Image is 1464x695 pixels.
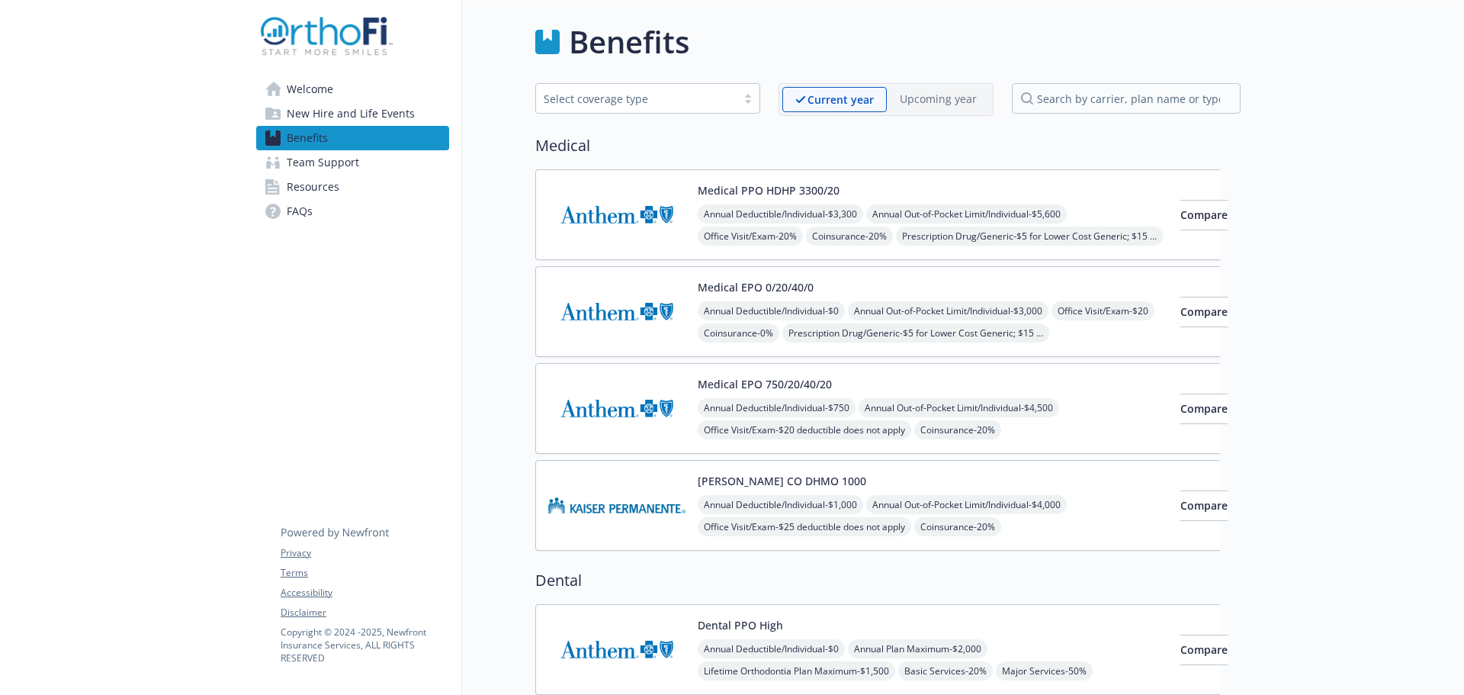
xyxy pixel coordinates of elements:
span: Compare [1180,642,1228,657]
span: Office Visit/Exam - 20% [698,227,803,246]
a: Terms [281,566,448,580]
a: FAQs [256,199,449,224]
span: Upcoming year [887,87,990,112]
span: Office Visit/Exam - $20 [1051,301,1154,320]
div: Select coverage type [544,91,729,107]
a: Accessibility [281,586,448,600]
img: Anthem Blue Cross carrier logo [548,279,685,344]
button: Compare [1180,491,1228,521]
input: search by carrier, plan name or type [1012,83,1241,114]
h2: Dental [535,569,1241,592]
button: Medical EPO 750/20/40/20 [698,376,832,392]
a: Team Support [256,150,449,175]
span: Welcome [287,77,333,101]
span: Major Services - 50% [996,661,1093,681]
p: Current year [807,92,874,108]
p: Upcoming year [900,91,977,107]
button: Compare [1180,200,1228,230]
span: Annual Out-of-Pocket Limit/Individual - $4,000 [866,495,1067,514]
span: Benefits [287,126,328,150]
span: Coinsurance - 20% [914,420,1001,439]
img: Anthem Blue Cross carrier logo [548,376,685,441]
span: Annual Out-of-Pocket Limit/Individual - $3,000 [848,301,1048,320]
span: Annual Out-of-Pocket Limit/Individual - $5,600 [866,204,1067,224]
span: Annual Plan Maximum - $2,000 [848,639,987,658]
span: Compare [1180,304,1228,319]
button: Compare [1180,394,1228,424]
span: Office Visit/Exam - $25 deductible does not apply [698,517,911,536]
span: FAQs [287,199,313,224]
span: Annual Out-of-Pocket Limit/Individual - $4,500 [859,398,1059,417]
span: Lifetime Orthodontia Plan Maximum - $1,500 [698,661,895,681]
span: Team Support [287,150,359,175]
span: Prescription Drug/Generic - $5 for Lower Cost Generic; $15 for Generic [896,227,1163,246]
span: Resources [287,175,339,199]
h1: Benefits [569,19,689,65]
img: Anthem Blue Cross carrier logo [548,182,685,247]
a: Resources [256,175,449,199]
img: Anthem Blue Cross carrier logo [548,617,685,682]
span: Compare [1180,498,1228,513]
span: New Hire and Life Events [287,101,415,126]
button: Dental PPO High [698,617,783,633]
span: Annual Deductible/Individual - $750 [698,398,856,417]
button: Compare [1180,635,1228,665]
h2: Medical [535,134,1241,157]
span: Coinsurance - 0% [698,323,779,343]
span: Coinsurance - 20% [914,517,1001,536]
span: Annual Deductible/Individual - $1,000 [698,495,863,514]
span: Prescription Drug/Generic - $5 for Lower Cost Generic; $15 for Generic [782,323,1049,343]
span: Compare [1180,401,1228,416]
span: Annual Deductible/Individual - $0 [698,639,845,658]
span: Annual Deductible/Individual - $3,300 [698,204,863,224]
span: Annual Deductible/Individual - $0 [698,301,845,320]
a: Welcome [256,77,449,101]
button: Compare [1180,297,1228,327]
button: [PERSON_NAME] CO DHMO 1000 [698,473,866,489]
span: Office Visit/Exam - $20 deductible does not apply [698,420,911,439]
a: Disclaimer [281,606,448,619]
span: Compare [1180,208,1228,222]
a: Benefits [256,126,449,150]
a: New Hire and Life Events [256,101,449,126]
p: Copyright © 2024 - 2025 , Newfront Insurance Services, ALL RIGHTS RESERVED [281,626,448,664]
button: Medical EPO 0/20/40/0 [698,279,814,295]
button: Medical PPO HDHP 3300/20 [698,182,840,198]
span: Coinsurance - 20% [806,227,893,246]
img: Kaiser Permanente of Colorado carrier logo [548,473,685,538]
a: Privacy [281,546,448,560]
span: Basic Services - 20% [898,661,993,681]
